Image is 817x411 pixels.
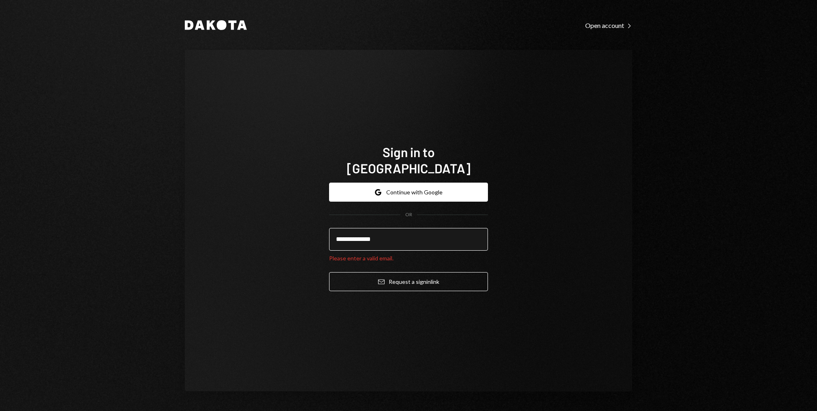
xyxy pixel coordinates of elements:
button: Continue with Google [329,183,488,202]
button: Request a signinlink [329,272,488,291]
a: Open account [585,21,632,30]
h1: Sign in to [GEOGRAPHIC_DATA] [329,144,488,176]
div: Please enter a valid email. [329,254,488,262]
div: OR [405,211,412,218]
